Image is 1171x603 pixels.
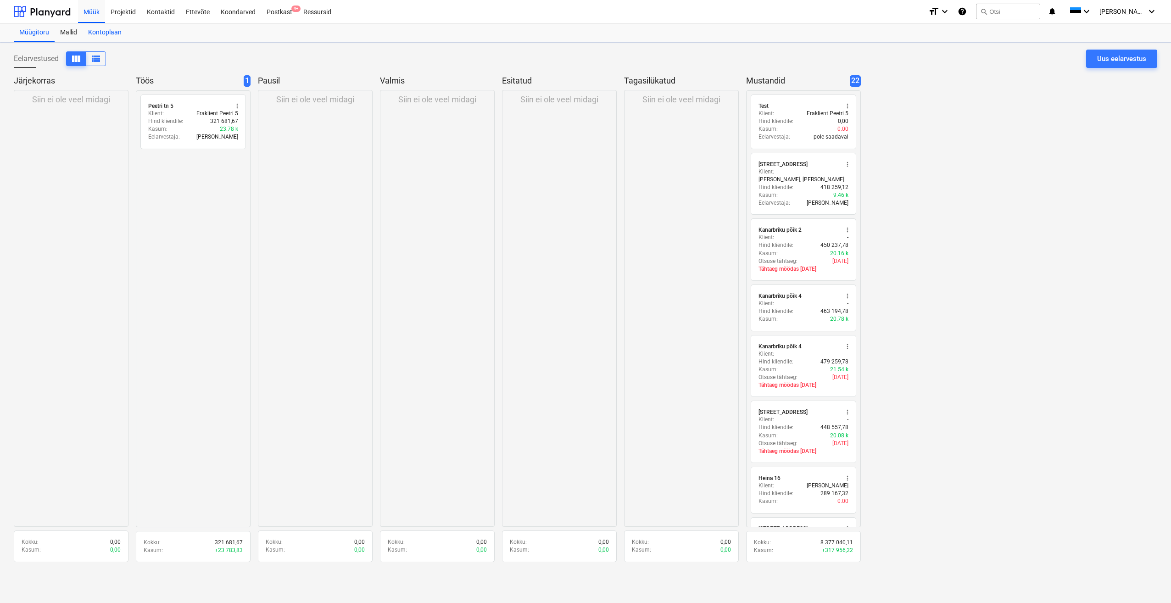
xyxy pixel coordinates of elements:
i: format_size [928,6,939,17]
span: more_vert [844,343,851,350]
p: [DATE] [832,374,848,381]
div: Uus eelarvestus [1097,53,1146,65]
button: Uus eelarvestus [1086,50,1157,68]
i: keyboard_arrow_down [939,6,950,17]
p: - [847,300,848,307]
p: 0,00 [354,546,365,554]
div: Peetri tn 5 [148,102,173,110]
span: search [980,8,987,15]
p: Eelarvestaja : [758,133,790,141]
span: more_vert [234,102,241,110]
p: Tähtaeg möödas [DATE] [758,381,848,389]
p: Kokku : [144,539,161,547]
p: Klient : [758,168,774,176]
p: 0,00 [354,538,365,546]
p: Eraklient Peetri 5 [807,110,848,117]
p: 23.78 k [220,125,238,133]
p: Hind kliendile : [758,117,793,125]
p: 0,00 [720,546,731,554]
p: 289 167,32 [820,490,848,497]
span: more_vert [844,475,851,482]
i: notifications [1048,6,1057,17]
p: Töös [136,75,240,87]
p: Kasum : [754,547,773,554]
p: Hind kliendile : [758,184,793,191]
span: more_vert [844,408,851,416]
span: 1 [244,75,251,87]
p: 0,00 [720,538,731,546]
p: 0.00 [837,125,848,133]
p: Klient : [758,350,774,358]
p: 0,00 [110,538,121,546]
p: Eelarvestaja : [148,133,180,141]
p: pole saadaval [814,133,848,141]
p: Tähtaeg möödas [DATE] [758,265,848,273]
p: Kokku : [388,538,405,546]
p: 463 194,78 [820,307,848,315]
p: 418 259,12 [820,184,848,191]
a: Kontoplaan [83,23,127,42]
p: + 23 783,83 [215,547,243,554]
span: more_vert [844,525,851,532]
p: Tagasilükatud [624,75,735,86]
p: [PERSON_NAME] [807,482,848,490]
div: Kanarbriku põik 2 [758,226,802,234]
p: Hind kliendile : [758,307,793,315]
p: [PERSON_NAME], [PERSON_NAME] [758,176,844,184]
p: Kokku : [266,538,283,546]
p: Esitatud [502,75,613,86]
i: Abikeskus [958,6,967,17]
p: Siin ei ole veel midagi [520,94,598,105]
span: Kuva veergudena [71,53,82,64]
p: Mustandid [746,75,846,87]
p: Kokku : [632,538,649,546]
p: 0,00 [110,546,121,554]
p: 20.08 k [830,432,848,440]
div: Eelarvestused [14,51,106,66]
p: Kasum : [22,546,41,554]
span: more_vert [844,161,851,168]
p: Siin ei ole veel midagi [32,94,110,105]
p: Kasum : [148,125,167,133]
p: Kasum : [758,432,778,440]
div: Test [758,102,769,110]
div: Kanarbriku põik 4 [758,292,802,300]
a: Müügitoru [14,23,55,42]
p: Kasum : [632,546,651,554]
div: [STREET_ADDRESS] [758,408,808,416]
p: Kasum : [758,191,778,199]
p: 0,00 [598,538,609,546]
div: Kanarbriku põik 4 [758,343,802,350]
p: 321 681,67 [215,539,243,547]
p: Kasum : [758,315,778,323]
span: Kuva veergudena [90,53,101,64]
p: Pausil [258,75,369,86]
p: 321 681,67 [210,117,238,125]
p: Hind kliendile : [758,490,793,497]
p: Klient : [758,234,774,241]
p: Kasum : [758,125,778,133]
p: 450 237,78 [820,241,848,249]
p: 20.16 k [830,250,848,257]
div: [STREET_ADDRESS] [758,161,808,168]
p: Otsuse tähtaeg : [758,374,797,381]
p: Valmis [380,75,491,86]
p: Siin ei ole veel midagi [276,94,354,105]
p: Tähtaeg möödas [DATE] [758,447,848,455]
div: Heina 16 [758,475,781,482]
p: [DATE] [832,440,848,447]
p: 21.54 k [830,366,848,374]
p: 9.46 k [833,191,848,199]
a: Mallid [55,23,83,42]
p: [PERSON_NAME] [196,133,238,141]
p: 0,00 [598,546,609,554]
p: 0,00 [476,546,487,554]
p: 0,00 [476,538,487,546]
span: more_vert [844,102,851,110]
p: + 317 956,22 [822,547,853,554]
span: 9+ [291,6,301,12]
p: Kasum : [758,250,778,257]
